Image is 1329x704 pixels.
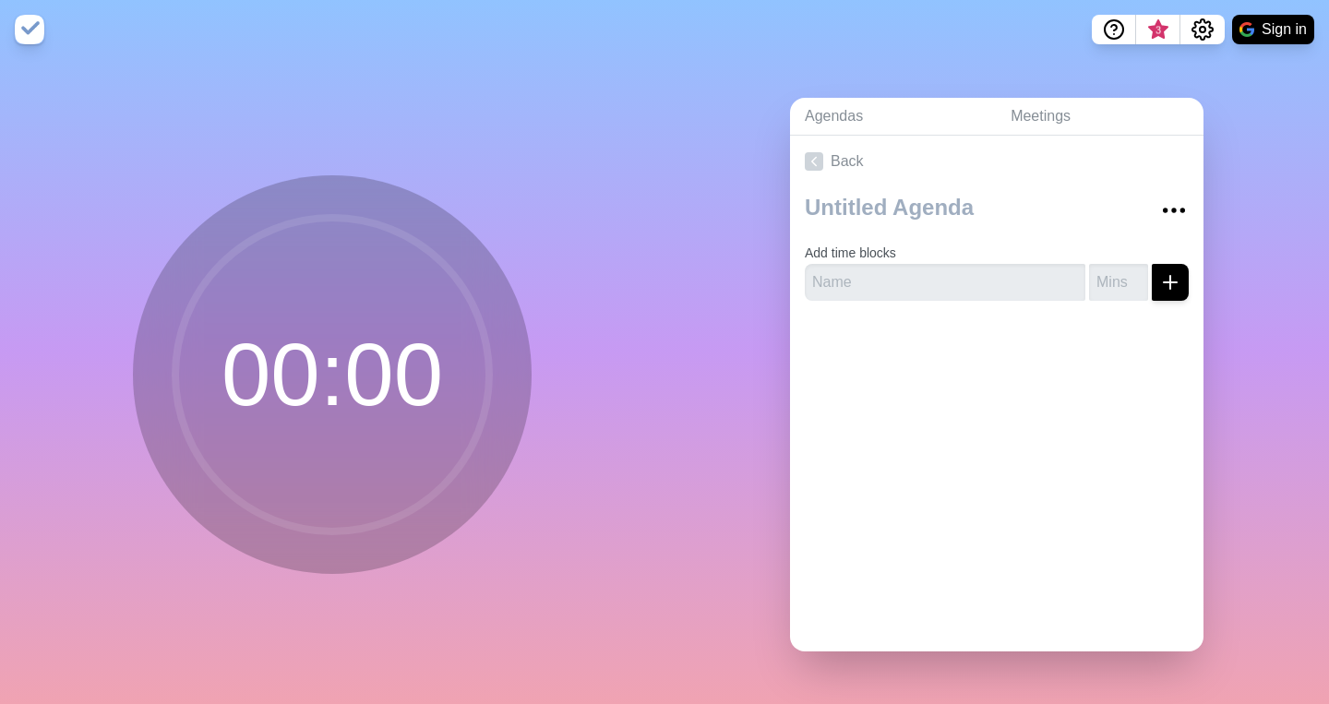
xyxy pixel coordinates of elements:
a: Meetings [996,98,1203,136]
img: timeblocks logo [15,15,44,44]
img: google logo [1239,22,1254,37]
button: What’s new [1136,15,1180,44]
input: Name [805,264,1085,301]
span: 3 [1151,23,1166,38]
button: More [1155,192,1192,229]
button: Help [1092,15,1136,44]
button: Sign in [1232,15,1314,44]
button: Settings [1180,15,1225,44]
a: Agendas [790,98,996,136]
input: Mins [1089,264,1148,301]
label: Add time blocks [805,245,896,260]
a: Back [790,136,1203,187]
